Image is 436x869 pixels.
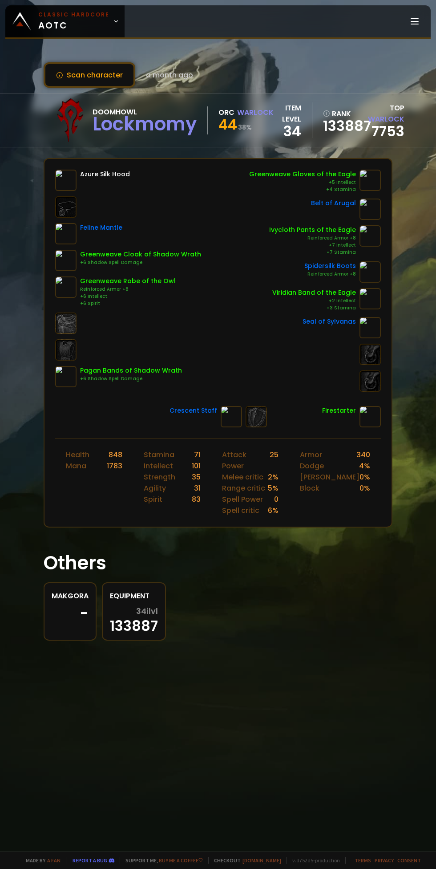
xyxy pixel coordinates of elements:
img: item-7048 [55,170,77,191]
button: Scan character [44,62,135,88]
small: Classic Hardcore [38,11,109,19]
div: Doomhowl [93,106,197,118]
div: Viridian Band of the Eagle [272,288,356,297]
div: +7 Intellect [269,242,356,249]
div: rank [323,108,359,119]
div: Melee critic [222,471,263,483]
img: item-9773 [55,276,77,298]
div: Top [365,102,404,125]
div: 31 [194,483,201,494]
span: Checkout [208,857,281,864]
a: 133887 [323,119,359,133]
div: Spidersilk Boots [304,261,356,271]
div: 1783 [107,460,122,471]
span: v. d752d5 - production [287,857,340,864]
div: Spirit [144,494,162,505]
div: 133887 [110,607,158,633]
img: item-9771 [359,170,381,191]
div: Reinforced Armor +8 [304,271,356,278]
div: Greenweave Robe of the Owl [80,276,176,286]
div: Mana [66,460,86,471]
a: Consent [397,857,421,864]
a: 7753 [371,121,404,141]
span: a month ago [146,69,193,81]
div: Stamina [144,449,174,460]
div: Seal of Sylvanas [303,317,356,326]
img: item-6414 [359,317,381,338]
a: Buy me a coffee [159,857,203,864]
img: item-11982 [359,288,381,309]
div: item level [274,102,301,125]
img: item-6392 [359,199,381,220]
div: 848 [109,449,122,460]
div: [PERSON_NAME] [300,471,359,483]
a: Terms [355,857,371,864]
span: Warlock [368,114,404,124]
div: Firestarter [322,406,356,415]
div: Makgora [52,590,89,601]
h1: Others [44,549,392,577]
span: Support me, [120,857,203,864]
div: Reinforced Armor +8 [269,235,356,242]
div: 4 % [359,460,370,471]
div: Lockmomy [93,118,197,131]
div: 0 % [359,471,370,483]
div: Ivycloth Pants of the Eagle [269,225,356,235]
span: AOTC [38,11,109,32]
div: 0 % [359,483,370,494]
div: Greenweave Cloak of Shadow Wrath [80,250,201,259]
div: +5 Intellect [249,179,356,186]
div: - [52,607,89,620]
span: 34 ilvl [136,607,158,616]
div: Health [66,449,89,460]
a: Classic HardcoreAOTC [5,5,125,37]
div: 0 [274,494,279,505]
div: +6 Shadow Spell Damage [80,375,182,382]
div: +6 Intellect [80,293,176,300]
div: 101 [192,460,201,471]
a: Privacy [375,857,394,864]
div: Intellect [144,460,173,471]
div: Belt of Arugal [311,199,356,208]
img: item-6505 [221,406,242,427]
div: Crescent Staff [170,406,217,415]
a: Equipment34ilvl133887 [102,582,166,641]
div: Orc [218,107,234,118]
div: Spell Power [222,494,263,505]
div: 83 [192,494,201,505]
div: 340 [356,449,370,460]
a: Makgora- [44,582,97,641]
a: a fan [47,857,61,864]
div: 5 % [268,483,279,494]
div: Greenweave Gloves of the Eagle [249,170,356,179]
div: Warlock [237,107,274,118]
div: Strength [144,471,175,483]
div: Armor [300,449,322,460]
a: [DOMAIN_NAME] [242,857,281,864]
div: Equipment [110,590,158,601]
small: 38 % [238,123,252,132]
a: Report a bug [73,857,107,864]
div: Feline Mantle [80,223,122,232]
div: Pagan Bands of Shadow Wrath [80,366,182,375]
img: item-3748 [55,223,77,244]
div: Block [300,483,319,494]
div: 71 [194,449,201,460]
img: item-9797 [359,225,381,247]
img: item-4320 [359,261,381,283]
div: Spell critic [222,505,259,516]
div: +2 Intellect [272,297,356,305]
div: Dodge [300,460,324,471]
div: +6 Spirit [80,300,176,307]
div: +3 Stamina [272,305,356,312]
div: 2 % [268,471,279,483]
img: item-14160 [55,366,77,387]
div: Attack Power [222,449,270,471]
div: +7 Stamina [269,249,356,256]
div: +4 Stamina [249,186,356,193]
div: 35 [192,471,201,483]
div: +6 Shadow Spell Damage [80,259,201,266]
span: 44 [218,114,237,134]
div: Range critic [222,483,265,494]
img: item-9770 [55,250,77,271]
